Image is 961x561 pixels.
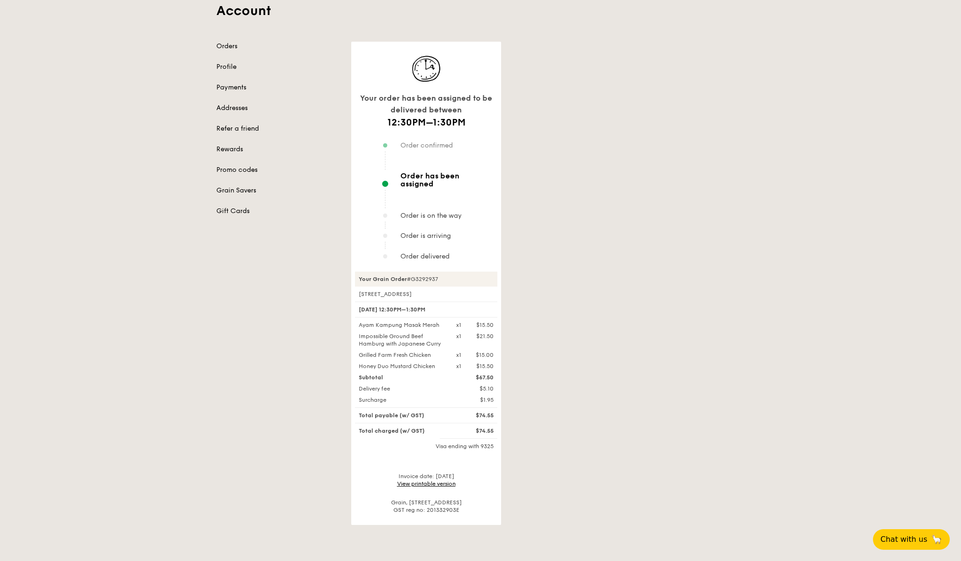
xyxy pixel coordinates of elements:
a: Grain Savers [216,186,340,195]
div: Impossible Ground Beef Hamburg with Japanese Curry [353,332,451,347]
div: Delivery fee [353,385,451,392]
div: $74.55 [451,412,499,419]
a: Profile [216,62,340,72]
a: Orders [216,42,340,51]
div: [DATE] 12:30PM–1:30PM [355,302,497,317]
div: Ayam Kampung Masak Merah [353,321,451,329]
span: Chat with us [880,534,927,545]
strong: Your Grain Order [359,276,407,282]
a: Gift Cards [216,207,340,216]
div: Surcharge [353,396,451,404]
div: $67.50 [451,374,499,381]
span: Order has been assigned [400,172,494,188]
div: $15.50 [476,362,494,370]
div: x1 [456,321,461,329]
a: View printable version [397,480,456,487]
span: Total payable (w/ GST) [359,412,424,419]
div: Grain, [STREET_ADDRESS] GST reg no: 201332903E [355,499,497,514]
span: Order confirmed [400,141,453,149]
div: x1 [456,351,461,359]
div: $21.50 [476,332,494,340]
a: Addresses [216,103,340,113]
img: icon-track-normal@2x.d40d1303.png [403,53,450,85]
span: Order is on the way [400,212,462,220]
div: $1.95 [451,396,499,404]
a: Payments [216,83,340,92]
h1: 12:30PM–1:30PM [355,116,497,129]
button: Chat with us🦙 [873,529,950,550]
div: Grilled Farm Fresh Chicken [353,351,451,359]
div: Total charged (w/ GST) [353,427,451,435]
div: #G3292937 [355,272,497,287]
span: Order delivered [400,252,450,260]
a: Promo codes [216,165,340,175]
div: $15.50 [476,321,494,329]
a: Refer a friend [216,124,340,133]
div: $15.00 [476,351,494,359]
div: Your order has been assigned to be delivered between [355,92,497,116]
div: Subtotal [353,374,451,381]
h1: Account [216,2,745,19]
a: Rewards [216,145,340,154]
div: Visa ending with 9325 [355,443,497,450]
span: Order is arriving [400,232,451,240]
div: Honey Duo Mustard Chicken [353,362,451,370]
div: $74.55 [451,427,499,435]
div: $5.10 [451,385,499,392]
div: Invoice date: [DATE] [355,472,497,487]
span: 🦙 [931,534,942,545]
div: x1 [456,332,461,340]
div: x1 [456,362,461,370]
div: [STREET_ADDRESS] [355,290,497,298]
